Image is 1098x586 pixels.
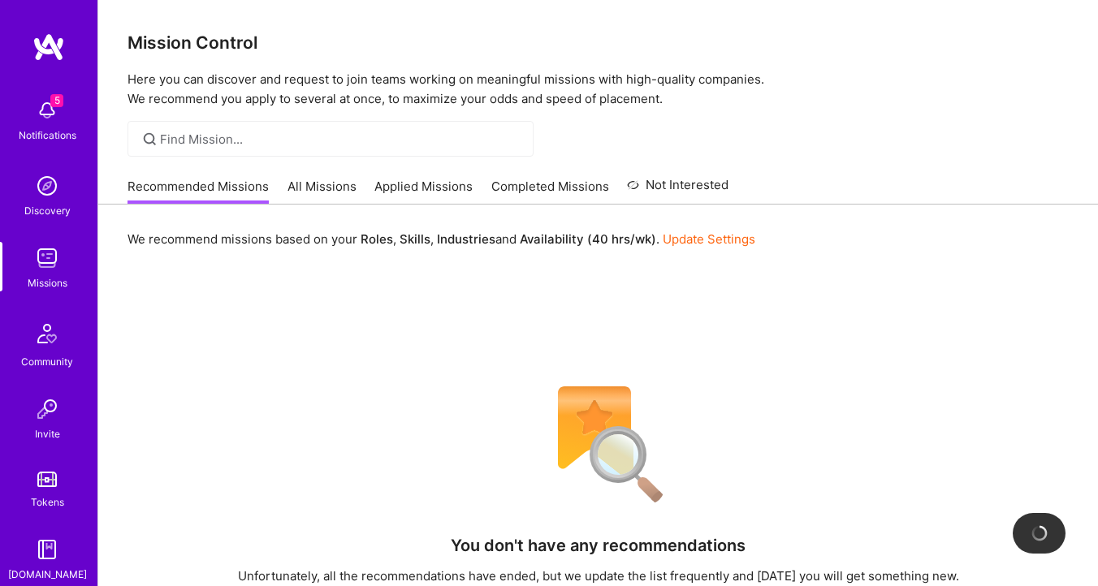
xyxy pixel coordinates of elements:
img: discovery [31,170,63,202]
div: Unfortunately, all the recommendations have ended, but we update the list frequently and [DATE] y... [238,567,959,584]
img: Community [28,314,67,353]
h3: Mission Control [128,32,1069,53]
img: loading [1027,522,1050,545]
img: bell [31,94,63,127]
p: We recommend missions based on your , , and . [128,231,755,248]
b: Roles [361,231,393,247]
div: Notifications [19,127,76,144]
a: Update Settings [663,231,755,247]
img: logo [32,32,65,62]
b: Availability (40 hrs/wk) [520,231,656,247]
img: Invite [31,393,63,425]
div: Invite [35,425,60,442]
div: [DOMAIN_NAME] [8,566,87,583]
div: Discovery [24,202,71,219]
img: teamwork [31,242,63,274]
img: guide book [31,533,63,566]
div: Missions [28,274,67,291]
h4: You don't have any recommendations [451,536,746,555]
img: tokens [37,472,57,487]
b: Industries [437,231,495,247]
div: Community [21,353,73,370]
span: 5 [50,94,63,107]
p: Here you can discover and request to join teams working on meaningful missions with high-quality ... [128,70,1069,109]
a: Recommended Missions [128,178,269,205]
input: Find Mission... [160,131,521,148]
img: No Results [530,376,668,514]
div: Tokens [31,493,64,511]
a: Applied Missions [374,178,473,205]
a: Not Interested [627,175,728,205]
i: icon SearchGrey [140,130,159,149]
b: Skills [400,231,430,247]
a: All Missions [287,178,357,205]
a: Completed Missions [491,178,609,205]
